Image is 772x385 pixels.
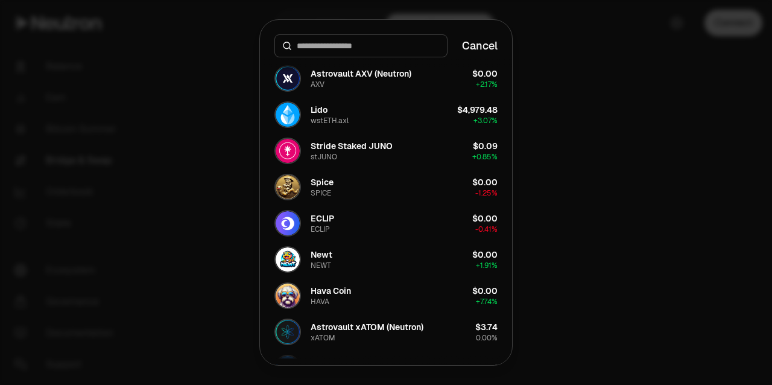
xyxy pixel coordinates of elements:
img: ECLIP Logo [276,211,300,235]
button: HAVA LogoHava CoinHAVA$0.00+7.74% [267,278,505,314]
button: NEWT LogoNewtNEWT$0.00+1.91% [267,241,505,278]
div: $0.00 [472,285,498,297]
img: AXV Logo [276,66,300,91]
span: + 2.17% [476,80,498,89]
div: Lido [311,104,327,116]
span: 0.00% [476,333,498,343]
div: $0.09 [473,140,498,152]
button: stJUNO LogoStride Staked JUNOstJUNO$0.09+0.85% [267,133,505,169]
div: Newt [311,249,332,261]
span: + 0.85% [472,152,498,162]
div: USD Coin [311,357,348,369]
button: Cancel [462,37,498,54]
div: Astrovault AXV (Neutron) [311,68,411,80]
div: $3.74 [475,321,498,333]
div: wstETH.axl [311,116,349,126]
div: $0.00 [472,176,498,188]
img: USDC.axl Logo [276,356,300,380]
img: NEWT Logo [276,247,300,272]
div: Hava Coin [311,285,351,297]
span: + 7.74% [476,297,498,307]
div: AXV [311,80,324,89]
span: -0.41% [475,224,498,234]
div: NEWT [311,261,331,270]
div: $0.00 [472,212,498,224]
div: $0.00 [472,249,498,261]
button: AXV LogoAstrovault AXV (Neutron)AXV$0.00+2.17% [267,60,505,97]
img: wstETH.axl Logo [276,103,300,127]
button: SPICE LogoSpiceSPICE$0.00-1.25% [267,169,505,205]
div: $0.00 [472,68,498,80]
img: stJUNO Logo [276,139,300,163]
button: wstETH.axl LogoLidowstETH.axl$4,979.48+3.07% [267,97,505,133]
img: HAVA Logo [276,284,300,308]
div: Stride Staked JUNO [311,140,393,152]
div: Spice [311,176,334,188]
span: + 3.07% [473,116,498,126]
div: ECLIP [311,212,334,224]
span: + 1.91% [476,261,498,270]
img: SPICE Logo [276,175,300,199]
div: xATOM [311,333,335,343]
div: $4,979.48 [457,104,498,116]
img: xATOM Logo [276,320,300,344]
div: HAVA [311,297,329,307]
div: $1.00 [475,357,498,369]
div: ECLIP [311,224,330,234]
button: xATOM LogoAstrovault xATOM (Neutron)xATOM$3.740.00% [267,314,505,350]
div: SPICE [311,188,331,198]
button: ECLIP LogoECLIPECLIP$0.00-0.41% [267,205,505,241]
div: Astrovault xATOM (Neutron) [311,321,423,333]
div: stJUNO [311,152,337,162]
span: -1.25% [475,188,498,198]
